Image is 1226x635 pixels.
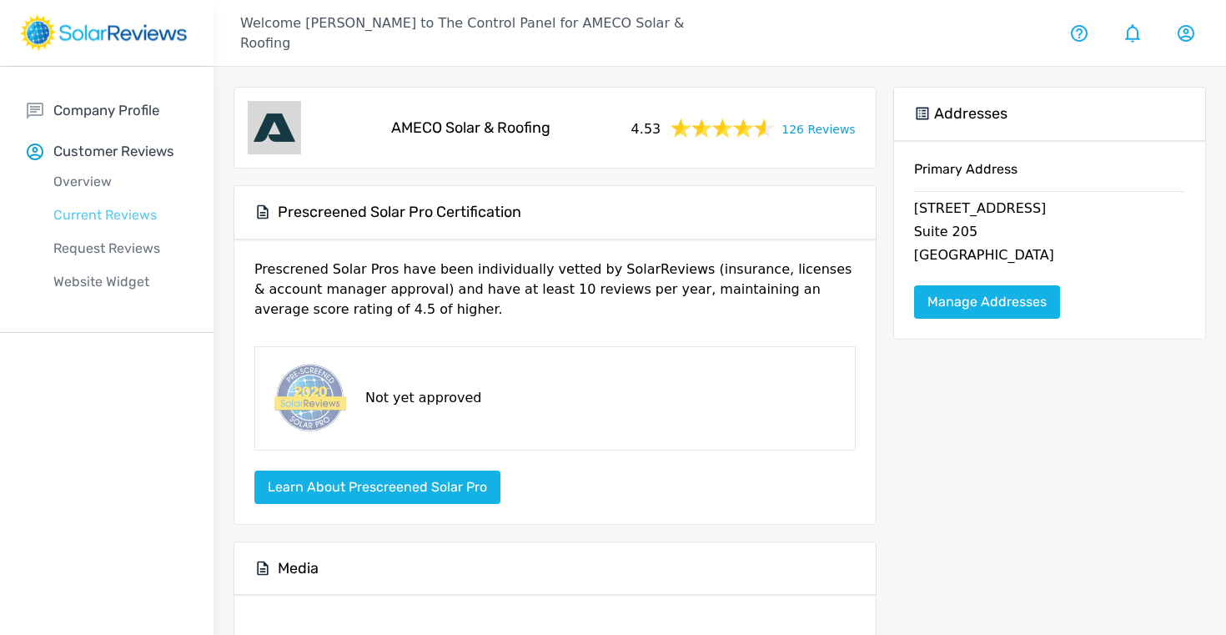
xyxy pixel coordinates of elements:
p: Website Widget [27,272,214,292]
a: Request Reviews [27,232,214,265]
p: Company Profile [53,100,159,121]
a: Website Widget [27,265,214,299]
a: Learn about Prescreened Solar Pro [254,479,500,495]
p: Customer Reviews [53,141,174,162]
a: Current Reviews [27,199,214,232]
p: [STREET_ADDRESS] [914,199,1185,222]
p: Not yet approved [365,388,481,408]
h6: Primary Address [914,161,1185,191]
h5: AMECO Solar & Roofing [391,118,550,138]
p: Welcome [PERSON_NAME] to The Control Panel for AMECO Solar & Roofing [240,13,720,53]
p: Prescrened Solar Pros have been individually vetted by SolarReviews (insurance, licenses & accoun... [254,260,856,333]
h5: Prescreened Solar Pro Certification [278,203,521,222]
span: 4.53 [631,116,661,139]
h5: Media [278,559,319,578]
a: Overview [27,165,214,199]
img: prescreened-badge.png [269,360,349,436]
p: Overview [27,172,214,192]
p: Request Reviews [27,239,214,259]
a: 126 Reviews [781,118,855,139]
p: Suite 205 [914,222,1185,245]
p: Current Reviews [27,205,214,225]
p: [GEOGRAPHIC_DATA] [914,245,1185,269]
button: Learn about Prescreened Solar Pro [254,471,500,504]
a: Manage Addresses [914,285,1060,319]
h5: Addresses [934,104,1007,123]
